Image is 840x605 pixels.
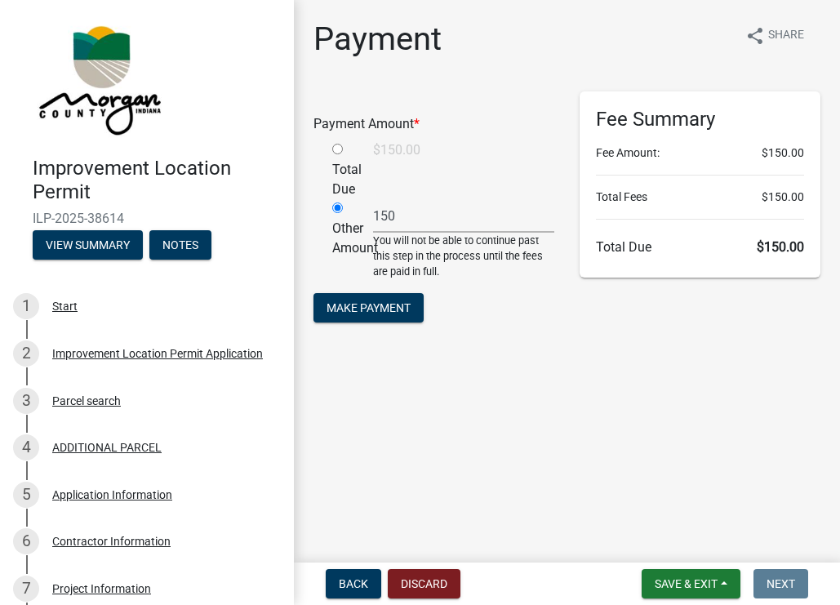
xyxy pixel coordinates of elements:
[655,577,718,590] span: Save & Exit
[149,239,211,252] wm-modal-confirm: Notes
[313,20,442,59] h1: Payment
[732,20,817,51] button: shareShare
[301,114,567,134] div: Payment Amount
[320,140,361,199] div: Total Due
[33,239,143,252] wm-modal-confirm: Summary
[52,300,78,312] div: Start
[596,189,805,206] li: Total Fees
[52,489,172,500] div: Application Information
[149,230,211,260] button: Notes
[13,388,39,414] div: 3
[327,300,411,314] span: Make Payment
[52,583,151,594] div: Project Information
[33,230,143,260] button: View Summary
[320,199,361,280] div: Other Amount
[33,157,281,204] h4: Improvement Location Permit
[326,569,381,598] button: Back
[52,348,263,359] div: Improvement Location Permit Application
[745,26,765,46] i: share
[13,293,39,319] div: 1
[373,233,554,280] div: You will not be able to continue past this step in the process until the fees are paid in full.
[13,340,39,367] div: 2
[753,569,808,598] button: Next
[768,26,804,46] span: Share
[13,434,39,460] div: 4
[762,189,804,206] span: $150.00
[757,239,804,255] span: $150.00
[33,211,261,226] span: ILP-2025-38614
[52,395,121,407] div: Parcel search
[642,569,740,598] button: Save & Exit
[13,482,39,508] div: 5
[339,577,368,590] span: Back
[596,108,805,131] h6: Fee Summary
[13,576,39,602] div: 7
[767,577,795,590] span: Next
[762,145,804,162] span: $150.00
[313,293,424,323] button: Make Payment
[52,442,162,453] div: ADDITIONAL PARCEL
[388,569,460,598] button: Discard
[596,145,805,162] li: Fee Amount:
[52,536,171,547] div: Contractor Information
[33,17,164,140] img: Morgan County, Indiana
[596,239,805,255] h6: Total Due
[13,528,39,554] div: 6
